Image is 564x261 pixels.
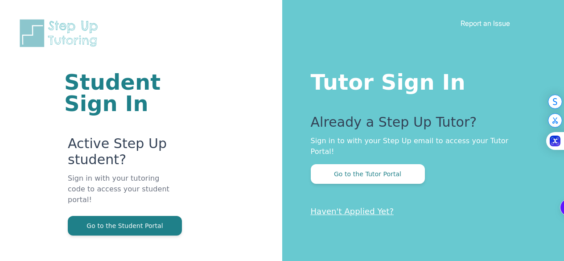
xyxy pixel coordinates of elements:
[68,136,175,173] p: Active Step Up student?
[64,71,175,114] h1: Student Sign In
[311,164,425,184] button: Go to the Tutor Portal
[68,173,175,216] p: Sign in with your tutoring code to access your student portal!
[311,136,529,157] p: Sign in to with your Step Up email to access your Tutor Portal!
[461,19,510,28] a: Report an Issue
[311,68,529,93] h1: Tutor Sign In
[18,18,103,49] img: Step Up Tutoring horizontal logo
[311,207,394,216] a: Haven't Applied Yet?
[68,221,182,230] a: Go to the Student Portal
[68,216,182,236] button: Go to the Student Portal
[311,170,425,178] a: Go to the Tutor Portal
[311,114,529,136] p: Already a Step Up Tutor?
